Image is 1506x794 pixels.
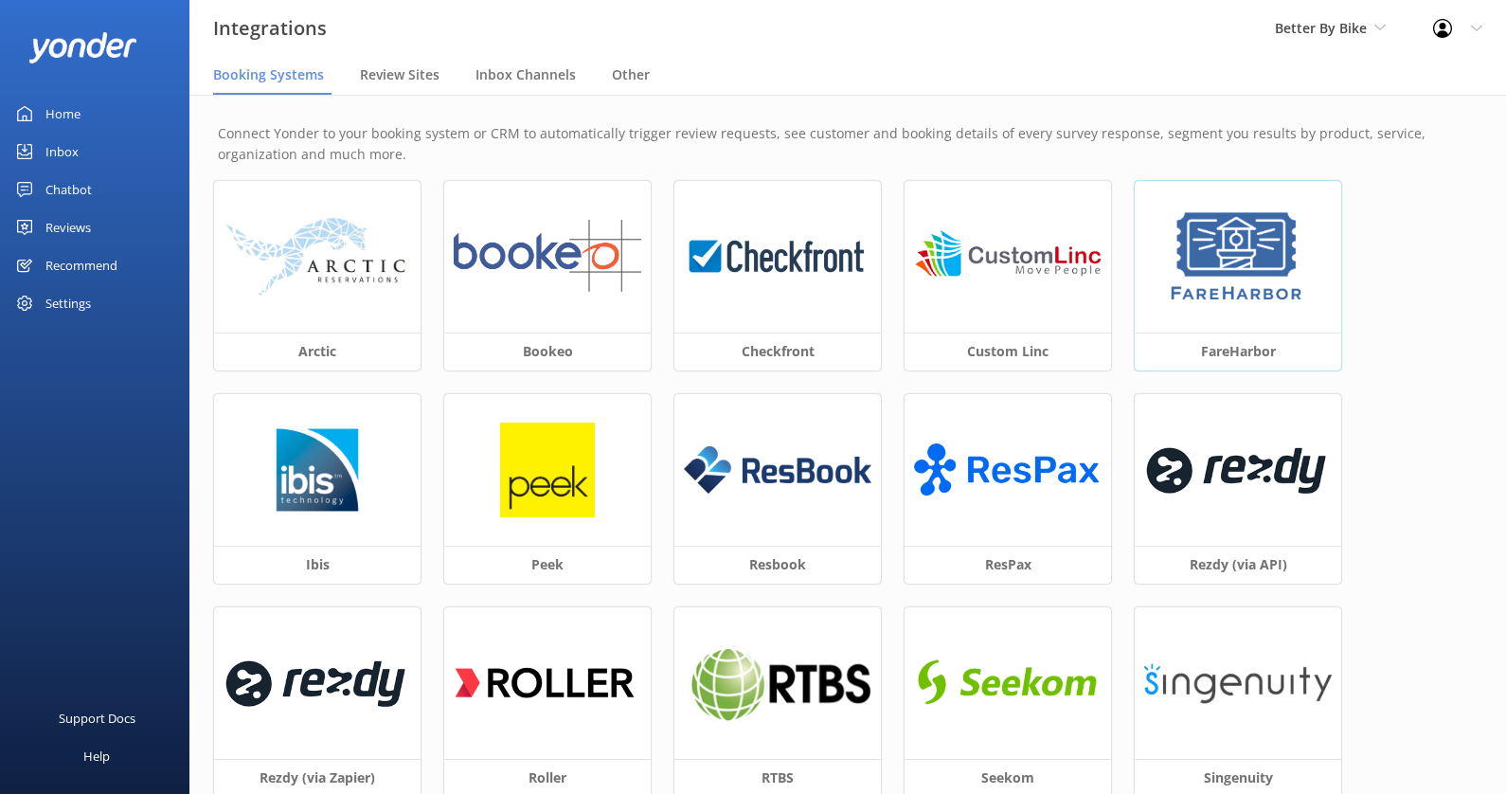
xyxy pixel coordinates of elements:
div: Home [45,95,81,133]
h3: ResPax [905,546,1111,584]
span: Better By Bike [1275,19,1367,37]
img: 1629776749..png [270,423,365,517]
img: resbook_logo.png [684,446,871,494]
h3: Bookeo [444,333,651,370]
div: Support Docs [59,699,135,737]
h3: Custom Linc [905,333,1111,370]
img: peek_logo.png [500,423,595,517]
div: Settings [45,284,91,322]
h3: Resbook [674,546,881,584]
div: Inbox [45,133,79,171]
img: 1624324537..png [684,643,871,723]
img: ResPax [914,433,1102,506]
h3: Arctic [214,333,421,370]
h3: FareHarbor [1135,333,1341,370]
span: Other [612,65,650,84]
div: Recommend [45,246,117,284]
img: singenuity_logo.png [1144,661,1332,705]
h3: Checkfront [674,333,881,370]
div: Chatbot [45,171,92,208]
p: Connect Yonder to your booking system or CRM to automatically trigger review requests, see custom... [218,123,1478,166]
h3: Peek [444,546,651,584]
img: yonder-white-logo.png [28,32,137,63]
img: 1624323426..png [684,220,871,293]
h3: Rezdy (via API) [1135,546,1341,584]
img: 1619647509..png [224,642,411,723]
img: 1616638368..png [914,646,1102,719]
h3: Integrations [213,13,327,44]
span: Booking Systems [213,65,324,84]
img: 1624324865..png [454,220,641,293]
img: 1616660206..png [454,642,641,723]
div: Reviews [45,208,91,246]
img: arctic_logo.png [224,216,411,298]
img: 1624324618..png [914,220,1102,293]
img: 1624324453..png [1144,429,1332,510]
span: Inbox Channels [475,65,576,84]
span: Review Sites [360,65,439,84]
h3: Ibis [214,546,421,584]
img: 1629843345..png [1166,209,1309,304]
div: Help [83,737,110,775]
